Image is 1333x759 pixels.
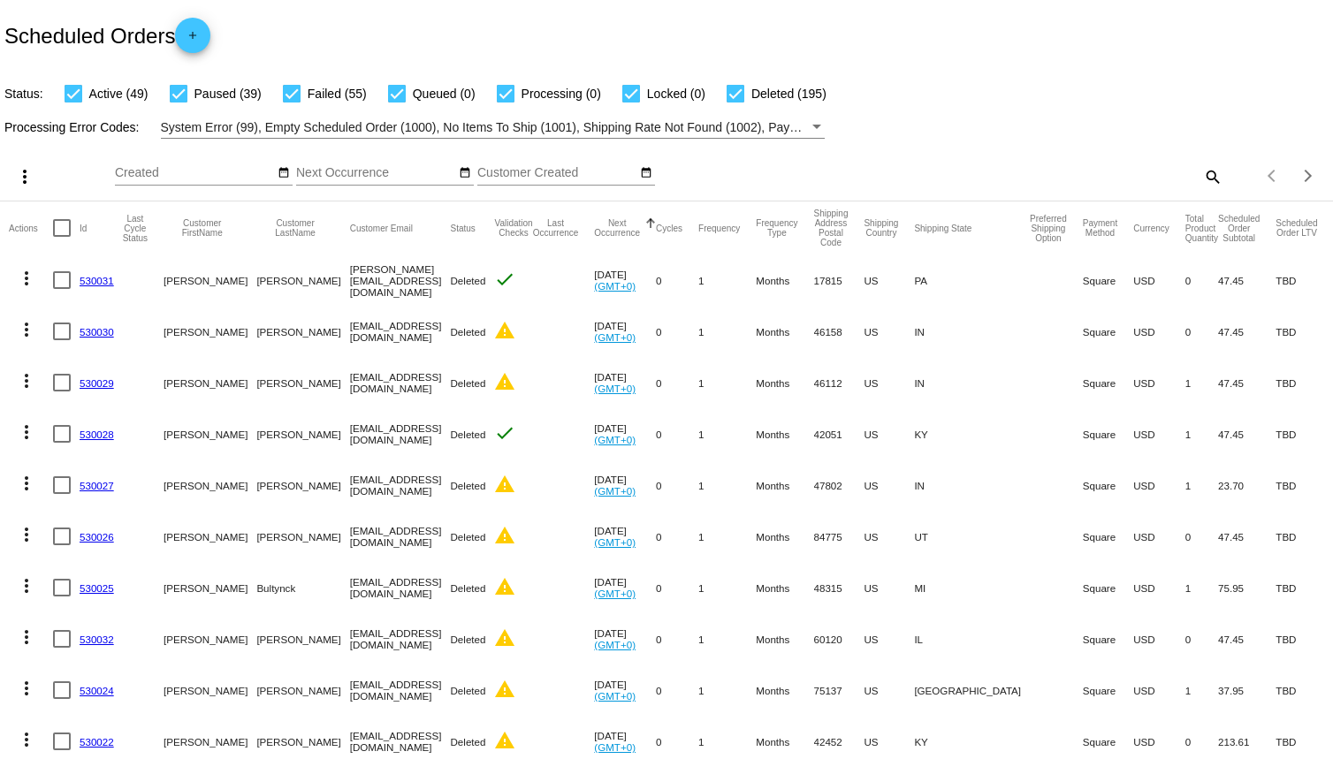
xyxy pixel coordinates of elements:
h2: Scheduled Orders [4,18,210,53]
mat-icon: date_range [459,166,471,180]
mat-cell: USD [1133,408,1185,459]
mat-cell: 84775 [814,511,865,562]
mat-cell: 47.45 [1218,613,1276,664]
a: 530025 [80,582,114,594]
button: Change sorting for LifetimeValue [1276,218,1317,238]
mat-cell: US [864,306,914,357]
mat-cell: US [864,511,914,562]
mat-cell: [PERSON_NAME] [256,254,349,306]
mat-icon: date_range [640,166,652,180]
mat-cell: TBD [1276,459,1333,511]
mat-cell: 47.45 [1218,306,1276,357]
button: Change sorting for PreferredShippingOption [1030,214,1067,243]
mat-cell: 47.45 [1218,357,1276,408]
mat-cell: [PERSON_NAME] [164,357,256,408]
mat-icon: warning [494,627,515,649]
mat-cell: 60120 [814,613,865,664]
span: Deleted (195) [751,83,826,104]
button: Change sorting for LastOccurrenceUtc [533,218,579,238]
mat-cell: 1 [698,562,756,613]
a: 530029 [80,377,114,389]
mat-cell: TBD [1276,562,1333,613]
mat-cell: 47802 [814,459,865,511]
mat-cell: USD [1133,254,1185,306]
span: Queued (0) [413,83,476,104]
mat-header-cell: Total Product Quantity [1185,201,1218,254]
mat-cell: [EMAIL_ADDRESS][DOMAIN_NAME] [350,306,451,357]
mat-icon: more_vert [16,473,37,494]
mat-cell: US [864,357,914,408]
a: 530022 [80,736,114,748]
a: 530031 [80,275,114,286]
mat-cell: 1 [1185,459,1218,511]
span: Paused (39) [194,83,262,104]
mat-cell: [PERSON_NAME] [256,306,349,357]
mat-cell: IN [914,357,1030,408]
mat-cell: 1 [1185,562,1218,613]
mat-cell: [GEOGRAPHIC_DATA] [914,664,1030,716]
button: Change sorting for FrequencyType [756,218,797,238]
mat-cell: 0 [656,664,698,716]
input: Created [115,166,274,180]
mat-cell: 0 [656,306,698,357]
mat-cell: 0 [1185,254,1218,306]
mat-cell: 1 [698,511,756,562]
span: Deleted [450,582,485,594]
mat-cell: [DATE] [594,613,656,664]
mat-cell: 0 [1185,306,1218,357]
a: 530027 [80,480,114,491]
button: Change sorting for Frequency [698,223,740,233]
button: Change sorting for CustomerLastName [256,218,333,238]
button: Change sorting for ShippingCountry [864,218,898,238]
button: Change sorting for CustomerEmail [350,223,413,233]
mat-cell: 48315 [814,562,865,613]
button: Change sorting for LastProcessingCycleId [123,214,148,243]
span: Processing Error Codes: [4,120,140,134]
mat-cell: [PERSON_NAME] [256,511,349,562]
span: Deleted [450,275,485,286]
mat-cell: Square [1083,254,1133,306]
mat-cell: 1 [698,408,756,459]
span: Deleted [450,736,485,748]
mat-cell: 1 [1185,357,1218,408]
mat-cell: Square [1083,562,1133,613]
mat-cell: Months [756,664,813,716]
a: 530028 [80,429,114,440]
mat-icon: warning [494,679,515,700]
mat-icon: more_vert [16,319,37,340]
mat-icon: more_vert [16,421,37,443]
a: (GMT+0) [594,690,636,702]
button: Change sorting for NextOccurrenceUtc [594,218,640,238]
mat-cell: [DATE] [594,357,656,408]
mat-cell: 0 [656,408,698,459]
mat-cell: [PERSON_NAME] [256,357,349,408]
input: Next Occurrence [296,166,455,180]
mat-cell: 0 [656,254,698,306]
span: Deleted [450,480,485,491]
mat-cell: Months [756,408,813,459]
mat-cell: PA [914,254,1030,306]
mat-icon: more_vert [16,524,37,545]
mat-cell: 0 [656,511,698,562]
mat-cell: [DATE] [594,511,656,562]
mat-cell: TBD [1276,357,1333,408]
mat-icon: more_vert [16,626,37,648]
mat-cell: [EMAIL_ADDRESS][DOMAIN_NAME] [350,459,451,511]
mat-cell: [PERSON_NAME] [164,613,256,664]
mat-cell: Square [1083,357,1133,408]
button: Change sorting for PaymentMethod.Type [1083,218,1117,238]
mat-cell: 23.70 [1218,459,1276,511]
button: Change sorting for ShippingPostcode [814,209,849,247]
mat-cell: [PERSON_NAME] [164,306,256,357]
a: (GMT+0) [594,331,636,343]
button: Previous page [1255,158,1291,194]
mat-cell: [DATE] [594,254,656,306]
mat-cell: Square [1083,306,1133,357]
a: (GMT+0) [594,280,636,292]
a: (GMT+0) [594,536,636,548]
mat-cell: USD [1133,306,1185,357]
mat-cell: 47.45 [1218,408,1276,459]
mat-cell: 1 [1185,408,1218,459]
mat-cell: [EMAIL_ADDRESS][DOMAIN_NAME] [350,408,451,459]
mat-cell: [PERSON_NAME] [164,459,256,511]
